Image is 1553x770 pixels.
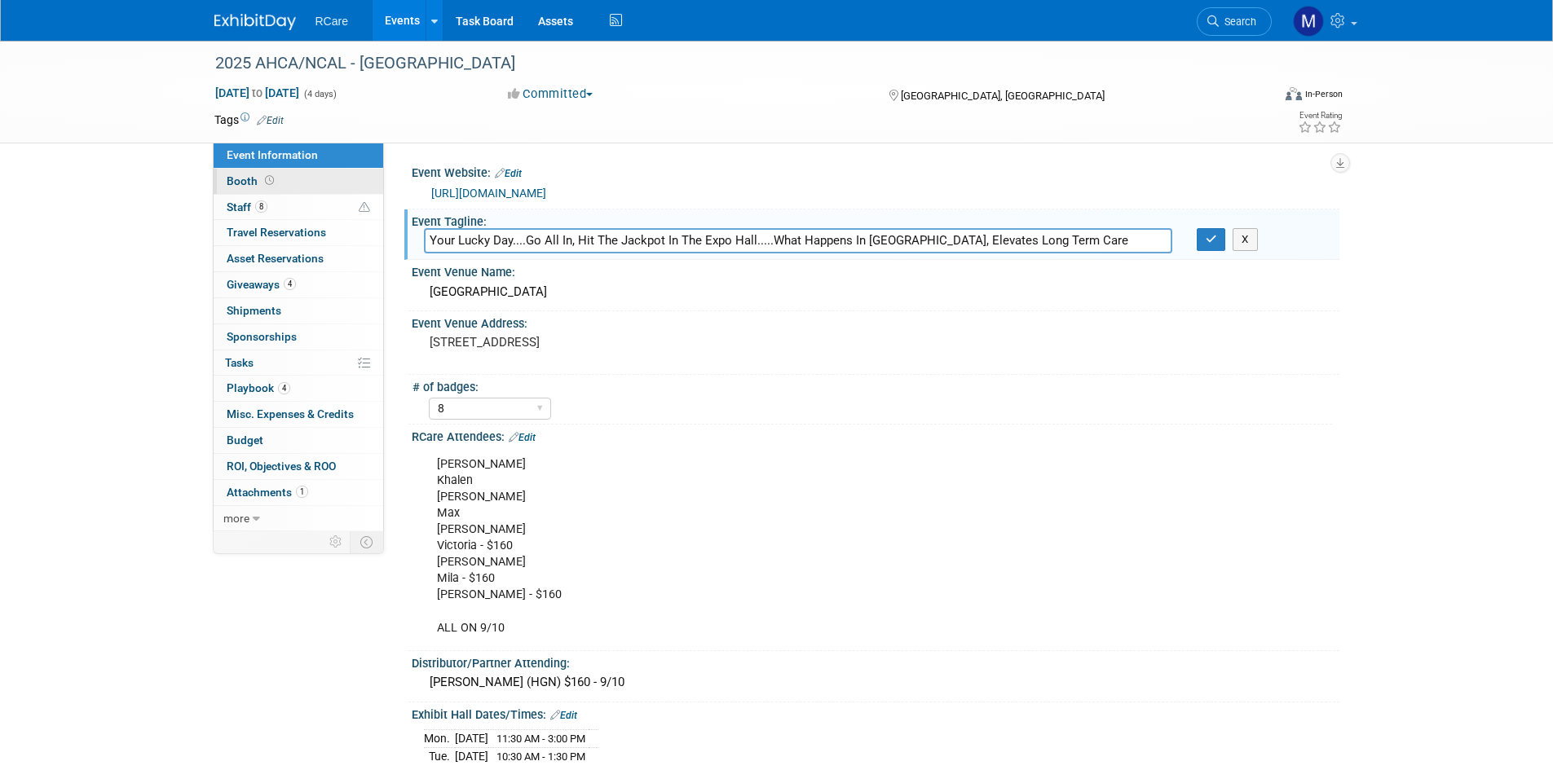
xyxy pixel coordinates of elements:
[322,531,351,552] td: Personalize Event Tab Strip
[227,486,308,499] span: Attachments
[424,670,1327,695] div: [PERSON_NAME] (HGN) $160 - 9/10
[901,90,1105,102] span: [GEOGRAPHIC_DATA], [GEOGRAPHIC_DATA]
[227,381,290,394] span: Playbook
[1286,87,1302,100] img: Format-Inperson.png
[227,433,263,447] span: Budget
[496,750,585,763] span: 10:30 AM - 1:30 PM
[430,335,780,350] pre: [STREET_ADDRESS]
[214,402,383,427] a: Misc. Expenses & Credits
[359,200,370,215] span: Potential Scheduling Conflict -- at least one attendee is tagged in another overlapping event.
[412,161,1339,182] div: Event Website:
[412,260,1339,280] div: Event Venue Name:
[424,279,1327,305] div: [GEOGRAPHIC_DATA]
[225,356,254,369] span: Tasks
[227,174,277,187] span: Booth
[227,226,326,239] span: Travel Reservations
[1233,228,1258,251] button: X
[1219,15,1256,28] span: Search
[214,428,383,453] a: Budget
[495,168,522,179] a: Edit
[214,195,383,220] a: Staff8
[278,382,290,394] span: 4
[262,174,277,187] span: Booth not reserved yet
[502,86,599,103] button: Committed
[214,143,383,168] a: Event Information
[214,506,383,531] a: more
[227,278,296,291] span: Giveaways
[412,702,1339,724] div: Exhibit Hall Dates/Times:
[214,298,383,323] a: Shipments
[214,454,383,479] a: ROI, Objectives & ROO
[509,432,536,443] a: Edit
[255,200,267,213] span: 8
[227,252,324,265] span: Asset Reservations
[214,350,383,376] a: Tasks
[315,15,348,28] span: RCare
[223,512,249,525] span: more
[257,115,284,126] a: Edit
[302,89,337,99] span: (4 days)
[350,531,383,552] td: Toggle Event Tabs
[412,311,1339,332] div: Event Venue Address:
[413,375,1332,395] div: # of badges:
[227,148,318,161] span: Event Information
[227,330,297,343] span: Sponsorships
[550,710,577,721] a: Edit
[1176,85,1343,109] div: Event Format
[1298,112,1342,120] div: Event Rating
[284,278,296,290] span: 4
[214,169,383,194] a: Booth
[424,730,455,748] td: Mon.
[1197,7,1272,36] a: Search
[214,376,383,401] a: Playbook4
[455,730,488,748] td: [DATE]
[426,448,1160,645] div: [PERSON_NAME] Khalen [PERSON_NAME] Max [PERSON_NAME] Victoria - $160 [PERSON_NAME] Mila - $160 [P...
[214,14,296,30] img: ExhibitDay
[214,272,383,297] a: Giveaways4
[496,733,585,745] span: 11:30 AM - 3:00 PM
[214,220,383,245] a: Travel Reservations
[1293,6,1324,37] img: Mila Vasquez
[214,86,300,100] span: [DATE] [DATE]
[455,747,488,764] td: [DATE]
[1304,88,1343,100] div: In-Person
[412,425,1339,446] div: RCare Attendees:
[214,112,284,128] td: Tags
[227,304,281,317] span: Shipments
[227,200,267,213] span: Staff
[249,86,265,99] span: to
[431,187,546,200] a: [URL][DOMAIN_NAME]
[296,486,308,498] span: 1
[210,49,1247,78] div: 2025 AHCA/NCAL - [GEOGRAPHIC_DATA]
[227,407,354,420] span: Misc. Expenses & Credits
[214,324,383,350] a: Sponsorships
[227,460,336,473] span: ROI, Objectives & ROO
[214,480,383,505] a: Attachments1
[412,209,1339,230] div: Event Tagline:
[424,747,455,764] td: Tue.
[214,246,383,271] a: Asset Reservations
[412,651,1339,671] div: Distributor/Partner Attending:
